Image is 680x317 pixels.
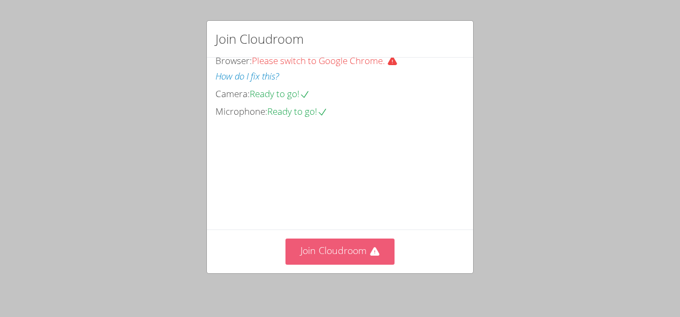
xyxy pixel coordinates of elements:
span: Camera: [215,88,250,100]
button: Join Cloudroom [285,239,395,265]
h2: Join Cloudroom [215,29,304,49]
span: Ready to go! [267,105,328,117]
span: Ready to go! [250,88,310,100]
span: Please switch to Google Chrome. [252,54,402,67]
span: Microphone: [215,105,267,117]
button: How do I fix this? [215,69,279,84]
span: Browser: [215,54,252,67]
